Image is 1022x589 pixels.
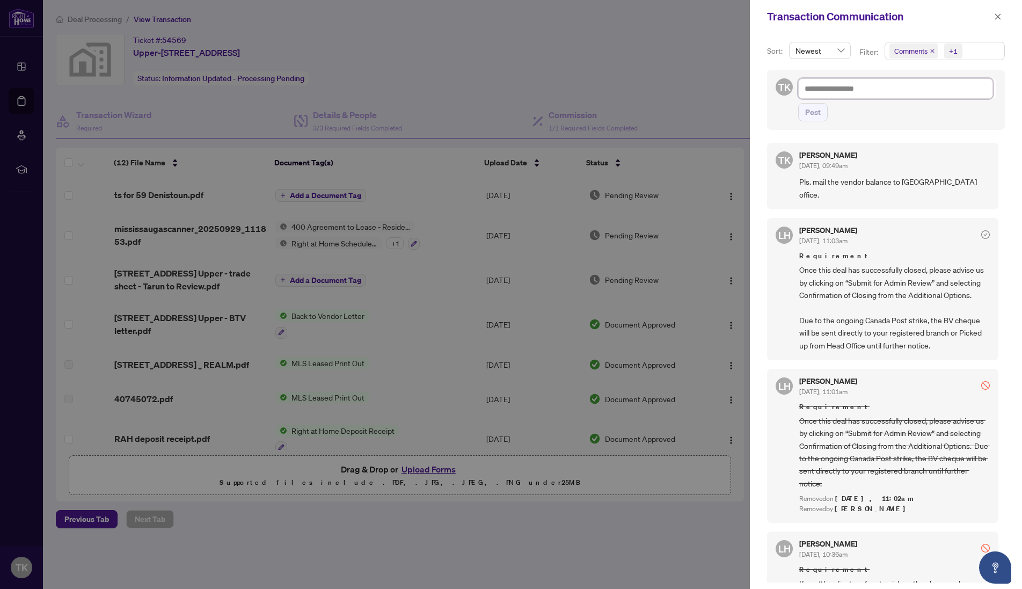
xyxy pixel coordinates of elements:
h5: [PERSON_NAME] [799,227,857,234]
span: [DATE], 11:01am [799,388,848,396]
span: TK [778,79,791,94]
span: Requirement [799,402,990,412]
p: Filter: [859,46,880,58]
span: Requirement [799,251,990,261]
span: [DATE], 09:49am [799,162,848,170]
span: Pls. mail the vendor balance to [GEOGRAPHIC_DATA] office. [799,176,990,201]
span: [PERSON_NAME] [835,504,911,513]
span: Once this deal has successfully closed, please advise us by clicking on “Submit for Admin Review”... [799,415,990,490]
span: Newest [795,42,844,59]
span: Once this deal has successfully closed, please advise us by clicking on “Submit for Admin Review”... [799,264,990,352]
span: [DATE], 11:02am [835,494,915,503]
div: Removed by [799,504,990,514]
p: Sort: [767,45,785,57]
h5: [PERSON_NAME] [799,377,857,385]
h5: [PERSON_NAME] [799,540,857,548]
span: LH [778,228,791,243]
span: LH [778,541,791,556]
h5: [PERSON_NAME] [799,151,857,159]
span: Comments [894,46,928,56]
div: +1 [949,46,958,56]
span: Requirement [799,564,990,575]
button: Post [798,103,828,121]
span: Comments [889,43,938,59]
button: Open asap [979,551,1011,584]
div: Transaction Communication [767,9,991,25]
span: stop [981,381,990,390]
span: check-circle [981,230,990,239]
div: Removed on [799,494,990,504]
span: TK [778,152,791,168]
span: [DATE], 11:03am [799,237,848,245]
span: close [930,48,935,54]
span: [DATE], 10:36am [799,550,848,558]
span: LH [778,379,791,394]
span: stop [981,544,990,552]
span: close [994,13,1002,20]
